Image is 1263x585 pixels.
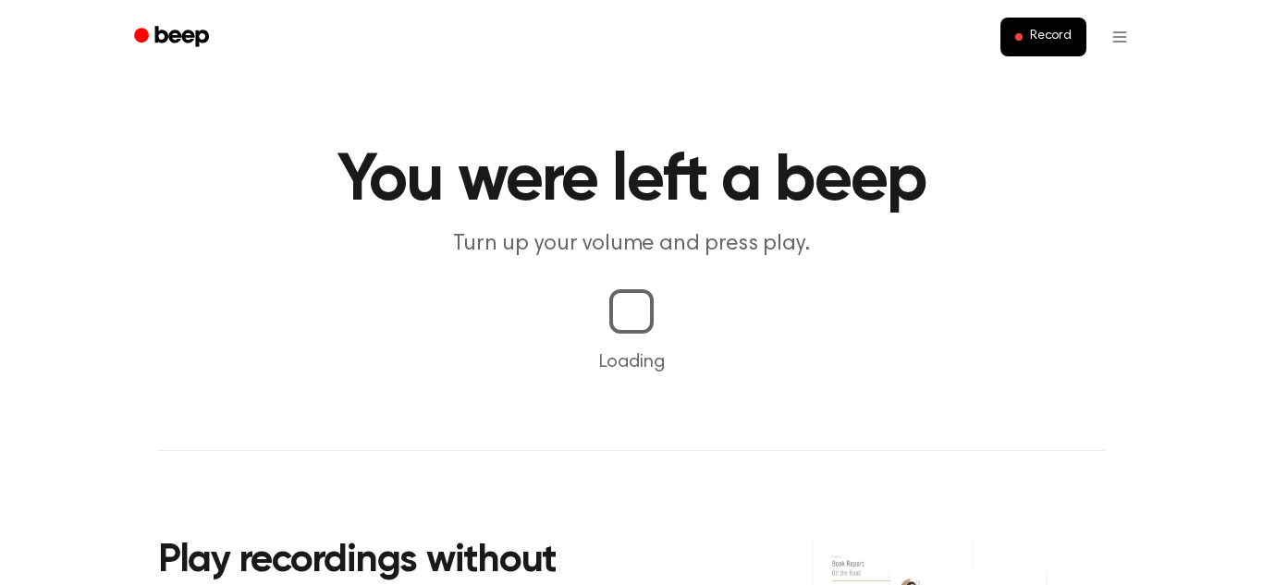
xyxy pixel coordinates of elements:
button: Record [1000,18,1086,56]
span: Record [1030,29,1072,45]
h1: You were left a beep [158,148,1105,214]
a: Beep [121,19,226,55]
button: Open menu [1097,15,1142,59]
p: Turn up your volume and press play. [276,229,987,260]
p: Loading [22,348,1241,376]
